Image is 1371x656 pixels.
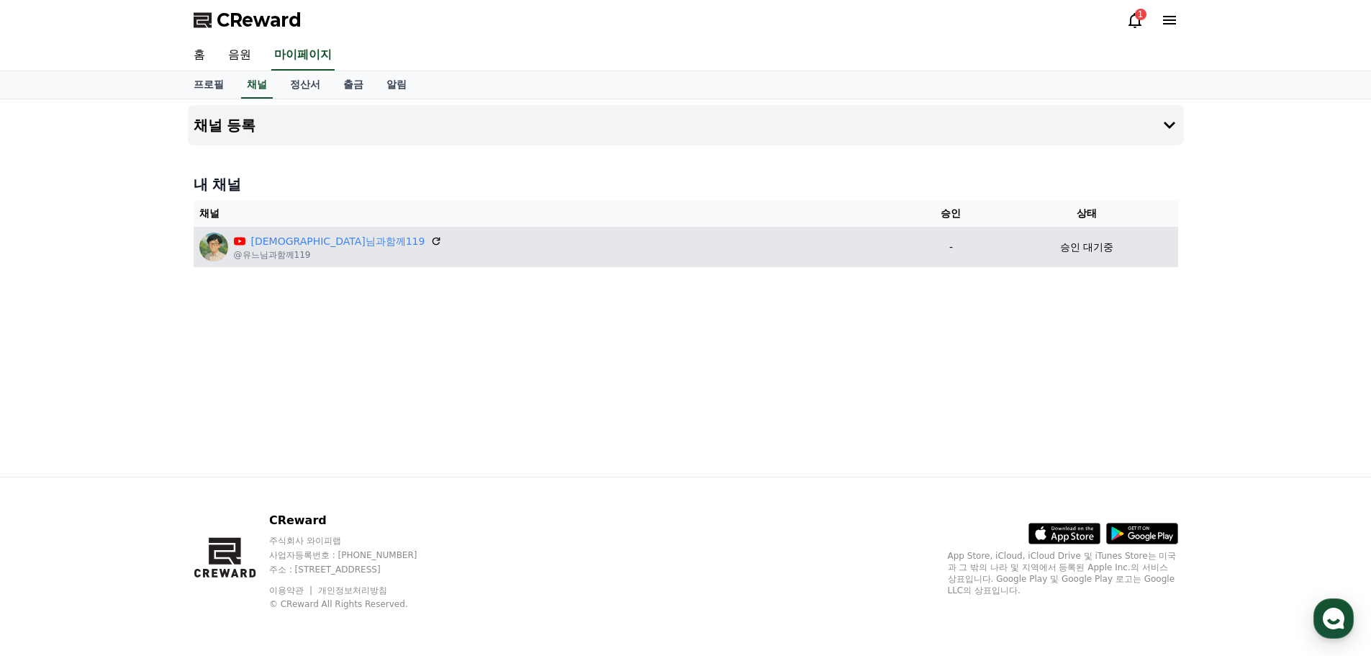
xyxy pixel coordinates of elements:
a: CReward [194,9,302,32]
a: 출금 [332,71,375,99]
th: 승인 [907,200,995,227]
p: 승인 대기중 [1060,240,1113,255]
a: 이용약관 [269,585,315,596]
p: 주식회사 와이피랩 [269,535,445,547]
a: 대화 [95,457,186,493]
span: 설정 [222,478,240,490]
a: 음원 [217,40,263,71]
a: 홈 [4,457,95,493]
h4: 내 채널 [194,174,1178,194]
a: 알림 [375,71,418,99]
a: 개인정보처리방침 [318,585,387,596]
span: CReward [217,9,302,32]
a: 마이페이지 [271,40,335,71]
a: 설정 [186,457,276,493]
p: 주소 : [STREET_ADDRESS] [269,564,445,575]
p: App Store, iCloud, iCloud Drive 및 iTunes Store는 미국과 그 밖의 나라 및 지역에서 등록된 Apple Inc.의 서비스 상표입니다. Goo... [948,550,1178,596]
span: 대화 [132,479,149,490]
p: © CReward All Rights Reserved. [269,598,445,610]
th: 상태 [995,200,1177,227]
a: 홈 [182,40,217,71]
th: 채널 [194,200,907,227]
img: 유느님과함께119 [199,233,228,261]
a: 정산서 [279,71,332,99]
a: 1 [1126,12,1144,29]
p: CReward [269,512,445,529]
a: 프로필 [182,71,235,99]
h4: 채널 등록 [194,117,256,133]
a: [DEMOGRAPHIC_DATA]님과함께119 [251,234,425,249]
p: @유느님과함께119 [234,249,443,261]
div: 1 [1135,9,1146,20]
p: 사업자등록번호 : [PHONE_NUMBER] [269,549,445,561]
p: - [913,240,990,255]
a: 채널 [241,71,273,99]
span: 홈 [45,478,54,490]
button: 채널 등록 [188,105,1184,145]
